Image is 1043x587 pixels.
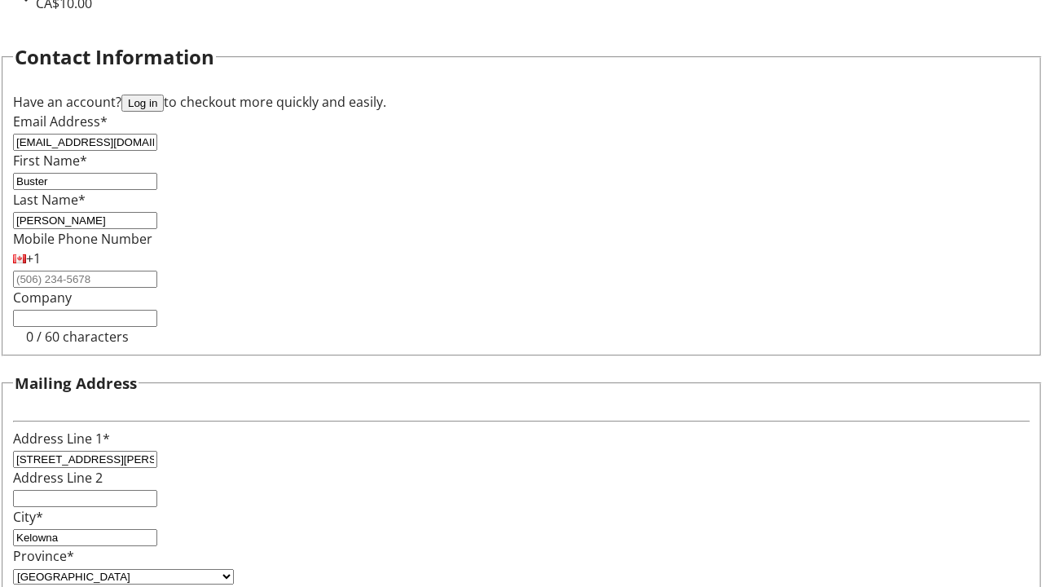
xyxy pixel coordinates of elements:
[13,113,108,130] label: Email Address*
[13,152,87,170] label: First Name*
[13,508,43,526] label: City*
[13,92,1030,112] div: Have an account? to checkout more quickly and easily.
[13,289,72,307] label: Company
[15,42,214,72] h2: Contact Information
[15,372,137,395] h3: Mailing Address
[13,529,157,546] input: City
[121,95,164,112] button: Log in
[13,191,86,209] label: Last Name*
[26,328,129,346] tr-character-limit: 0 / 60 characters
[13,469,103,487] label: Address Line 2
[13,547,74,565] label: Province*
[13,230,152,248] label: Mobile Phone Number
[13,271,157,288] input: (506) 234-5678
[13,430,110,448] label: Address Line 1*
[13,451,157,468] input: Address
